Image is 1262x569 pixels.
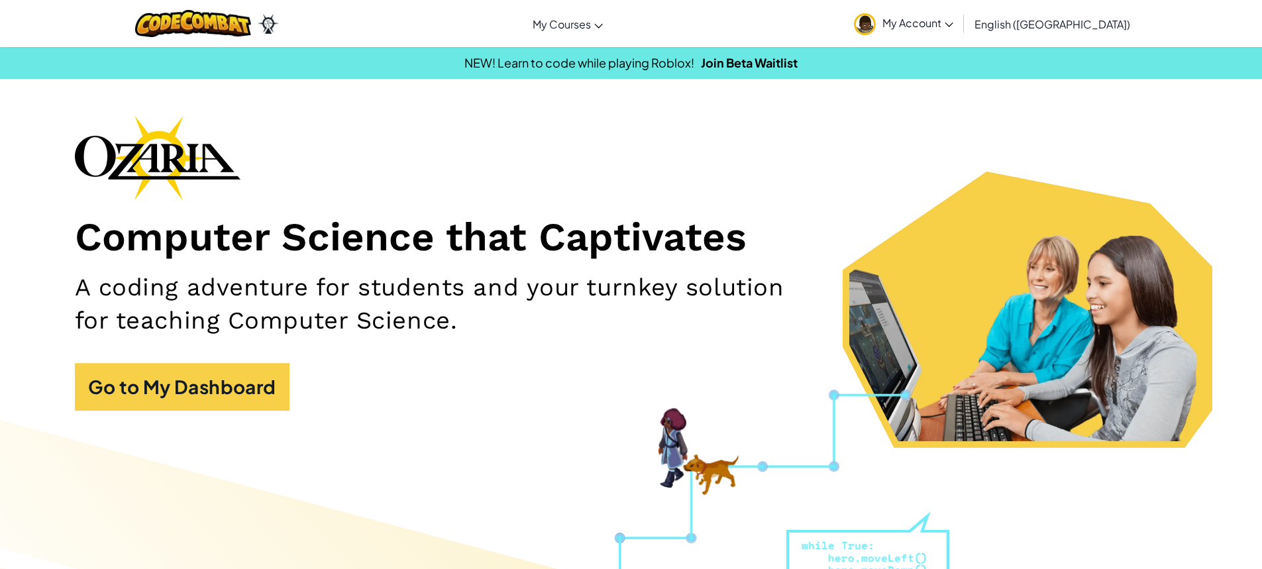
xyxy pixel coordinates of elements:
[854,13,876,35] img: avatar
[258,14,279,34] img: Ozaria
[135,10,251,37] img: CodeCombat logo
[75,213,1188,262] h1: Computer Science that Captivates
[882,16,953,30] span: My Account
[974,17,1130,31] span: English ([GEOGRAPHIC_DATA])
[533,17,591,31] span: My Courses
[701,55,798,70] a: Join Beta Waitlist
[75,363,289,411] a: Go to My Dashboard
[75,271,821,336] h2: A coding adventure for students and your turnkey solution for teaching Computer Science.
[526,6,609,42] a: My Courses
[75,115,240,200] img: Ozaria branding logo
[464,55,694,70] span: NEW! Learn to code while playing Roblox!
[968,6,1137,42] a: English ([GEOGRAPHIC_DATA])
[847,3,960,44] a: My Account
